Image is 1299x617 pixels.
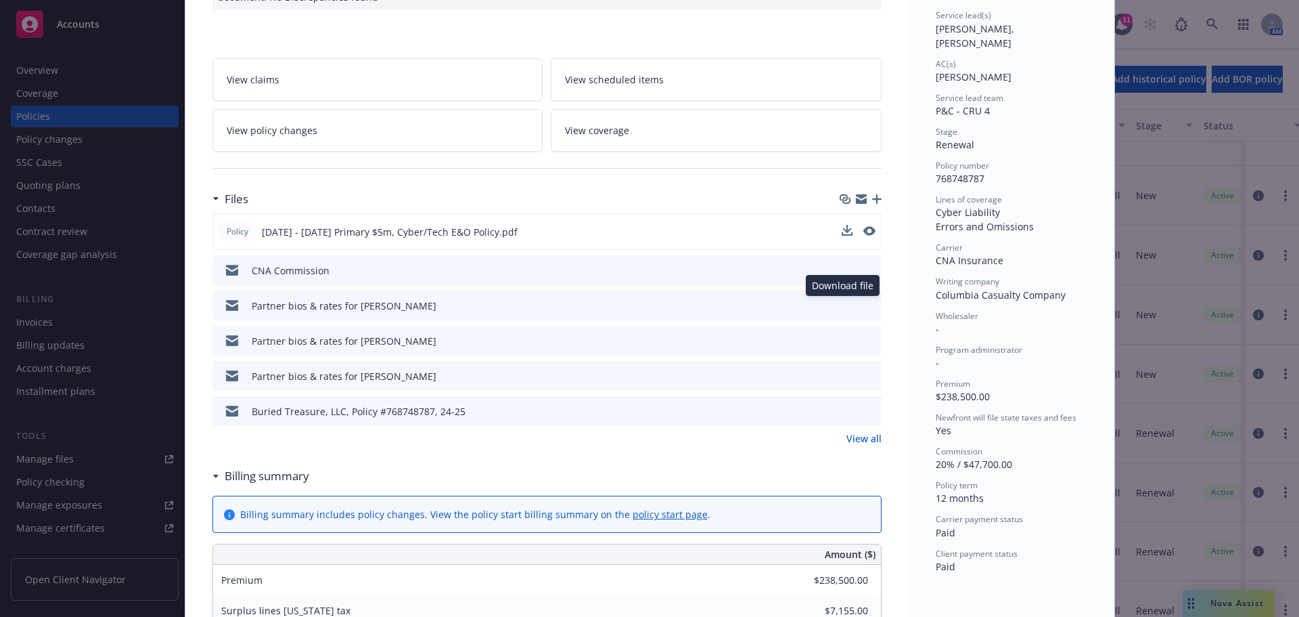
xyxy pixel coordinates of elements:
button: download file [842,369,853,383]
span: $238,500.00 [936,390,990,403]
span: - [936,322,939,335]
a: View coverage [551,109,882,152]
button: preview file [864,299,876,313]
span: Columbia Casualty Company [936,289,1066,301]
span: Yes [936,424,951,437]
button: download file [842,225,852,236]
span: AC(s) [936,58,956,70]
div: Files [212,190,248,208]
div: Billing summary includes policy changes. View the policy start billing summary on the . [240,507,710,522]
span: Stage [936,126,957,137]
span: [DATE] - [DATE] Primary $5m, Cyber/Tech E&O Policy.pdf [262,225,518,239]
span: Carrier payment status [936,513,1023,525]
button: download file [842,299,853,313]
button: download file [842,334,853,348]
span: Wholesaler [936,310,978,322]
span: 12 months [936,492,984,505]
div: Partner bios & rates for [PERSON_NAME] [252,334,436,348]
div: Billing summary [212,467,309,485]
span: View coverage [565,123,629,137]
span: Lines of coverage [936,194,1002,205]
button: preview file [864,369,876,383]
span: View scheduled items [565,72,664,87]
div: CNA Commission [252,263,329,278]
span: - [936,356,939,369]
span: Policy term [936,480,978,491]
span: View policy changes [227,123,317,137]
span: Premium [221,574,263,587]
span: Surplus lines [US_STATE] tax [221,604,350,617]
button: preview file [864,404,876,419]
span: [PERSON_NAME] [936,70,1011,83]
span: Commission [936,446,982,457]
span: [PERSON_NAME], [PERSON_NAME] [936,22,1017,49]
div: Partner bios & rates for [PERSON_NAME] [252,299,436,313]
span: Amount ($) [825,547,875,561]
button: download file [842,263,853,278]
button: preview file [864,334,876,348]
a: View all [846,431,882,446]
span: Paid [936,560,955,573]
button: preview file [864,263,876,278]
div: Errors and Omissions [936,219,1087,234]
span: P&C - CRU 4 [936,104,990,117]
div: Cyber Liability [936,205,1087,219]
span: Policy number [936,160,989,171]
span: Policy [224,226,251,238]
div: Partner bios & rates for [PERSON_NAME] [252,369,436,383]
a: View claims [212,58,543,101]
span: Renewal [936,138,974,151]
div: Buried Treasure, LLC, Policy #768748787, 24-25 [252,404,465,419]
span: Service lead(s) [936,9,991,21]
button: preview file [863,226,875,236]
a: policy start page [633,508,708,521]
span: Carrier [936,242,963,253]
span: Premium [936,378,970,389]
div: Download file [806,275,880,296]
input: 0.00 [788,570,876,591]
span: Newfront will file state taxes and fees [936,412,1076,423]
span: Program administrator [936,344,1022,356]
h3: Files [225,190,248,208]
span: CNA Insurance [936,254,1003,267]
button: download file [842,404,853,419]
span: View claims [227,72,279,87]
a: View scheduled items [551,58,882,101]
span: Client payment status [936,548,1018,559]
span: Service lead team [936,92,1003,104]
button: download file [842,225,852,239]
span: 20% / $47,700.00 [936,458,1012,471]
span: 768748787 [936,172,984,185]
h3: Billing summary [225,467,309,485]
span: Paid [936,526,955,539]
a: View policy changes [212,109,543,152]
button: preview file [863,225,875,239]
span: Writing company [936,276,999,287]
